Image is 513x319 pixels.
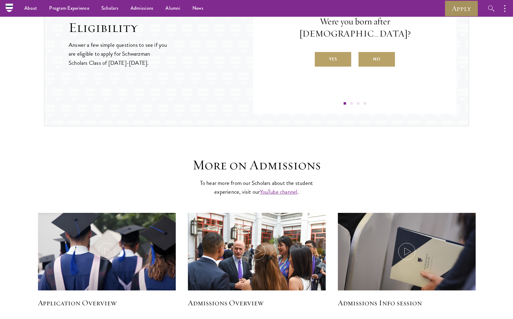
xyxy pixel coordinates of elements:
[188,298,326,308] h5: Admissions Overview
[188,213,326,290] button: Administrator-speaking-to-group-of-students-outside-in-courtyard
[271,16,438,40] p: Were you born after [DEMOGRAPHIC_DATA]?
[38,298,176,308] h5: Application Overview
[162,157,351,174] h3: More on Admissions
[338,298,476,308] h5: Admissions Info session
[260,187,297,196] a: YouTube channel
[188,213,326,305] img: Administrator-speaking-to-group-of-students-outside-in-courtyard
[338,213,476,290] button: student holding Schwarzman Scholar documents
[197,179,316,196] p: To hear more from our Scholars about the student experience, visit our .
[69,2,253,36] h2: Check Your Eligibility
[338,213,476,305] img: student holding Schwarzman Scholar documents
[358,52,395,67] label: No
[69,40,168,67] p: Answer a few simple questions to see if you are eligible to apply for Schwarzman Scholars Class o...
[315,52,351,67] label: Yes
